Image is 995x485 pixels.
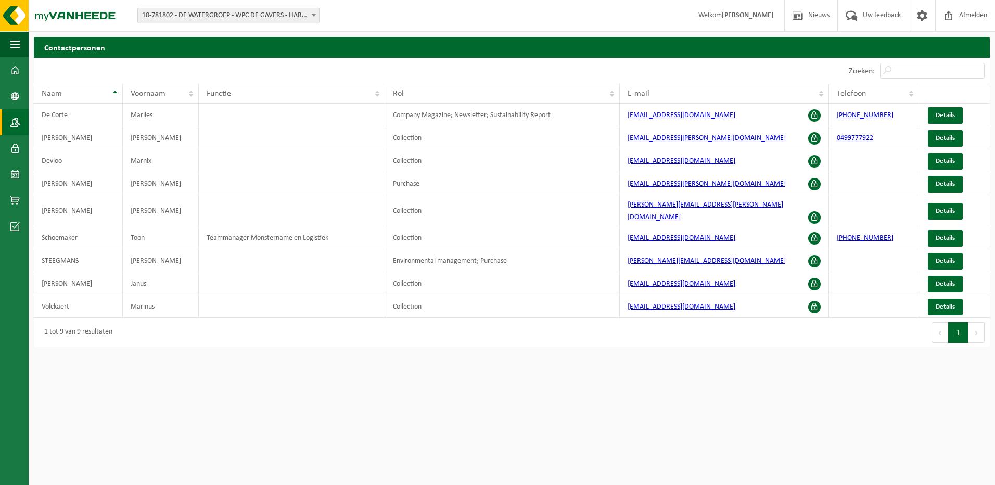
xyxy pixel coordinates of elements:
[932,322,948,343] button: Previous
[936,303,955,310] span: Details
[628,257,786,265] a: [PERSON_NAME][EMAIL_ADDRESS][DOMAIN_NAME]
[936,135,955,142] span: Details
[948,322,968,343] button: 1
[928,107,963,124] a: Details
[34,126,123,149] td: [PERSON_NAME]
[123,126,199,149] td: [PERSON_NAME]
[628,180,786,188] a: [EMAIL_ADDRESS][PERSON_NAME][DOMAIN_NAME]
[837,134,873,142] a: 0499777922
[928,253,963,270] a: Details
[628,111,735,119] a: [EMAIL_ADDRESS][DOMAIN_NAME]
[936,235,955,241] span: Details
[628,234,735,242] a: [EMAIL_ADDRESS][DOMAIN_NAME]
[393,90,404,98] span: Rol
[628,157,735,165] a: [EMAIL_ADDRESS][DOMAIN_NAME]
[123,149,199,172] td: Marnix
[123,104,199,126] td: Marlies
[123,249,199,272] td: [PERSON_NAME]
[385,149,620,172] td: Collection
[385,295,620,318] td: Collection
[837,234,894,242] a: [PHONE_NUMBER]
[722,11,774,19] strong: [PERSON_NAME]
[123,295,199,318] td: Marinus
[131,90,165,98] span: Voornaam
[928,153,963,170] a: Details
[385,272,620,295] td: Collection
[207,90,231,98] span: Functie
[385,126,620,149] td: Collection
[936,258,955,264] span: Details
[928,203,963,220] a: Details
[628,90,649,98] span: E-mail
[138,8,319,23] span: 10-781802 - DE WATERGROEP - WPC DE GAVERS - HARELBEKE
[34,37,990,57] h2: Contactpersonen
[628,303,735,311] a: [EMAIL_ADDRESS][DOMAIN_NAME]
[936,112,955,119] span: Details
[928,176,963,193] a: Details
[34,295,123,318] td: Volckaert
[34,226,123,249] td: Schoemaker
[39,323,112,342] div: 1 tot 9 van 9 resultaten
[34,249,123,272] td: STEEGMANS
[385,226,620,249] td: Collection
[123,226,199,249] td: Toon
[968,322,985,343] button: Next
[385,195,620,226] td: Collection
[837,90,866,98] span: Telefoon
[385,104,620,126] td: Company Magazine; Newsletter; Sustainability Report
[928,276,963,292] a: Details
[849,67,875,75] label: Zoeken:
[936,181,955,187] span: Details
[34,172,123,195] td: [PERSON_NAME]
[385,172,620,195] td: Purchase
[628,280,735,288] a: [EMAIL_ADDRESS][DOMAIN_NAME]
[123,172,199,195] td: [PERSON_NAME]
[123,272,199,295] td: Janus
[385,249,620,272] td: Environmental management; Purchase
[837,111,894,119] a: [PHONE_NUMBER]
[928,230,963,247] a: Details
[199,226,385,249] td: Teammanager Monstername en Logistiek
[42,90,62,98] span: Naam
[928,299,963,315] a: Details
[928,130,963,147] a: Details
[936,208,955,214] span: Details
[34,272,123,295] td: [PERSON_NAME]
[628,201,783,221] a: [PERSON_NAME][EMAIL_ADDRESS][PERSON_NAME][DOMAIN_NAME]
[936,280,955,287] span: Details
[936,158,955,164] span: Details
[628,134,786,142] a: [EMAIL_ADDRESS][PERSON_NAME][DOMAIN_NAME]
[34,195,123,226] td: [PERSON_NAME]
[34,149,123,172] td: Devloo
[137,8,320,23] span: 10-781802 - DE WATERGROEP - WPC DE GAVERS - HARELBEKE
[34,104,123,126] td: De Corte
[123,195,199,226] td: [PERSON_NAME]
